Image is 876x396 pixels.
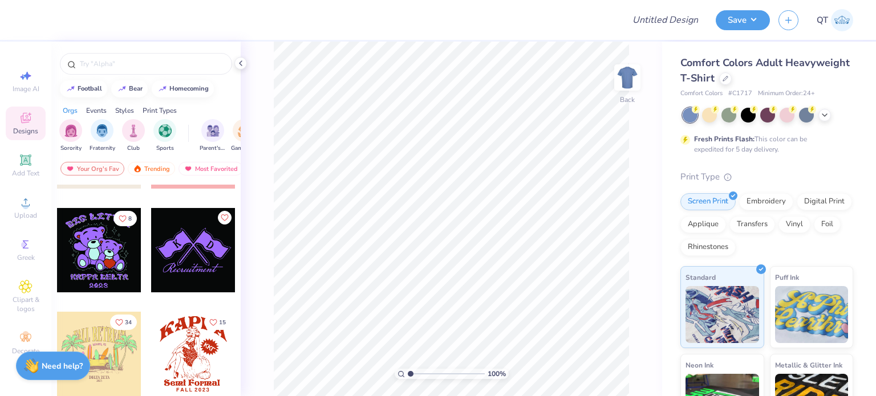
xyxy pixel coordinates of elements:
div: Transfers [729,216,775,233]
span: Designs [13,126,38,136]
div: homecoming [169,85,209,92]
div: Print Types [143,105,177,116]
span: 15 [219,320,226,325]
input: Try "Alpha" [79,58,225,70]
div: Orgs [63,105,78,116]
span: Puff Ink [775,271,799,283]
span: Standard [686,271,716,283]
span: # C1717 [728,89,752,99]
div: Embroidery [739,193,793,210]
strong: Fresh Prints Flash: [694,134,755,144]
span: Image AI [13,84,39,93]
img: Standard [686,286,759,343]
div: filter for Sorority [59,119,82,153]
button: Like [110,315,137,330]
img: most_fav.gif [184,165,193,173]
span: Add Text [12,169,39,178]
div: Trending [128,162,175,175]
img: trending.gif [133,165,142,173]
img: Puff Ink [775,286,849,343]
button: Like [204,315,231,330]
span: Greek [17,253,35,262]
button: filter button [59,119,82,153]
img: Sorority Image [64,124,78,137]
div: Events [86,105,107,116]
span: Fraternity [90,144,115,153]
img: Sports Image [159,124,172,137]
button: filter button [153,119,176,153]
div: filter for Game Day [231,119,257,153]
input: Untitled Design [623,9,707,31]
span: Upload [14,211,37,220]
div: Rhinestones [680,239,736,256]
img: Qa Test [831,9,853,31]
img: Parent's Weekend Image [206,124,220,137]
div: bear [129,85,143,92]
span: Game Day [231,144,257,153]
img: most_fav.gif [66,165,75,173]
div: Print Type [680,170,853,183]
div: football [78,85,102,92]
span: Parent's Weekend [200,144,226,153]
span: QT [817,14,828,27]
button: filter button [231,119,257,153]
img: trend_line.gif [117,85,127,92]
img: Back [616,66,639,89]
div: Applique [680,216,726,233]
span: Minimum Order: 24 + [758,89,815,99]
span: Neon Ink [686,359,713,371]
img: trend_line.gif [66,85,75,92]
span: Comfort Colors Adult Heavyweight T-Shirt [680,56,850,85]
div: Your Org's Fav [60,162,124,175]
button: Like [218,211,232,224]
button: Like [113,211,137,226]
span: Comfort Colors [680,89,723,99]
button: filter button [200,119,226,153]
span: Sorority [60,144,82,153]
button: bear [111,80,148,97]
strong: Need help? [42,361,83,371]
span: Clipart & logos [6,295,46,313]
img: Fraternity Image [96,124,108,137]
div: Digital Print [797,193,852,210]
a: QT [817,9,853,31]
span: Decorate [12,346,39,356]
div: Styles [115,105,134,116]
img: Game Day Image [238,124,251,137]
div: Foil [814,216,841,233]
div: filter for Fraternity [90,119,115,153]
div: Screen Print [680,193,736,210]
button: football [60,80,107,97]
span: 100 % [488,369,506,379]
button: Save [716,10,770,30]
div: Most Favorited [179,162,243,175]
div: filter for Parent's Weekend [200,119,226,153]
span: Sports [156,144,174,153]
span: Metallic & Glitter Ink [775,359,842,371]
button: filter button [90,119,115,153]
button: filter button [122,119,145,153]
button: homecoming [152,80,214,97]
div: filter for Sports [153,119,176,153]
img: Club Image [127,124,140,137]
img: trend_line.gif [158,85,167,92]
div: Vinyl [778,216,810,233]
div: Back [620,95,635,105]
span: Club [127,144,140,153]
div: filter for Club [122,119,145,153]
span: 34 [125,320,132,325]
span: 8 [128,216,132,222]
div: This color can be expedited for 5 day delivery. [694,134,834,154]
